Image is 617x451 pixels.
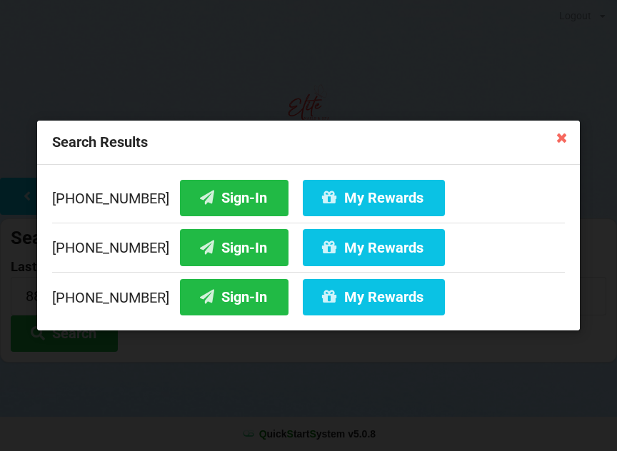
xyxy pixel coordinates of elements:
button: Sign-In [180,180,289,216]
div: [PHONE_NUMBER] [52,272,565,315]
button: My Rewards [303,229,445,265]
button: My Rewards [303,180,445,216]
button: Sign-In [180,279,289,315]
div: [PHONE_NUMBER] [52,223,565,273]
button: My Rewards [303,279,445,315]
div: Search Results [37,121,580,165]
div: [PHONE_NUMBER] [52,180,565,223]
button: Sign-In [180,229,289,265]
